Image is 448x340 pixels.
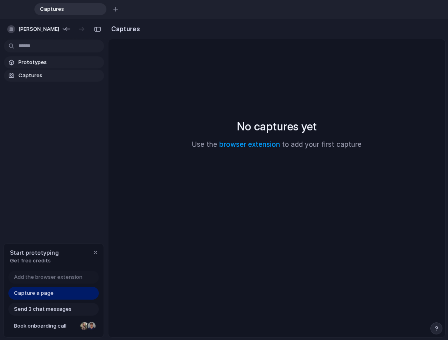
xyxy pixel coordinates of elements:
[10,248,59,257] span: Start prototyping
[18,58,101,66] span: Prototypes
[4,23,72,36] button: [PERSON_NAME]
[14,322,77,330] span: Book onboarding call
[18,72,101,80] span: Captures
[4,56,104,68] a: Prototypes
[108,24,140,34] h2: Captures
[18,25,59,33] span: [PERSON_NAME]
[4,70,104,82] a: Captures
[237,118,317,135] h2: No captures yet
[192,140,362,150] p: Use the to add your first capture
[37,5,94,13] span: Captures
[34,3,106,15] div: Captures
[14,289,54,297] span: Capture a page
[14,305,72,313] span: Send 3 chat messages
[8,320,99,332] a: Book onboarding call
[14,273,82,281] span: Add the browser extension
[80,321,89,331] div: Nicole Kubica
[219,140,280,148] a: browser extension
[87,321,96,331] div: Christian Iacullo
[10,257,59,265] span: Get free credits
